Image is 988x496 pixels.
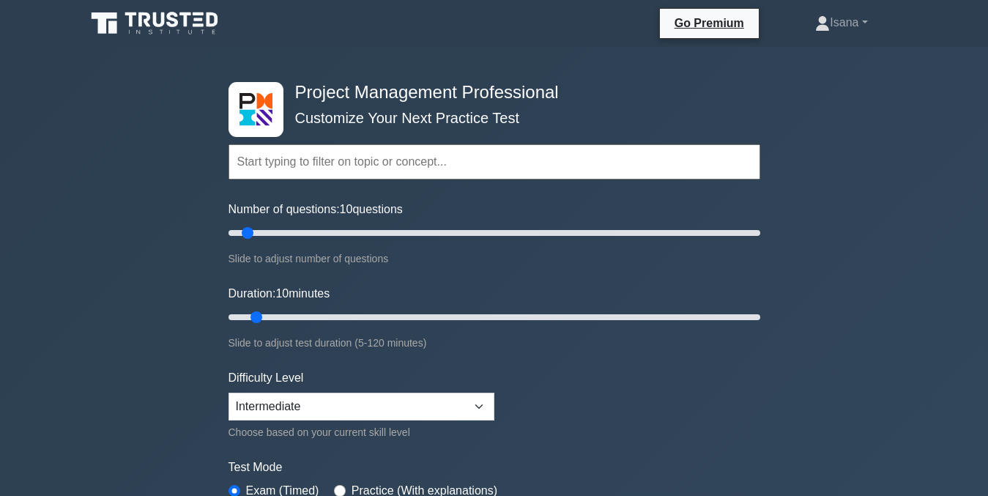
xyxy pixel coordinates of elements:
[229,285,330,303] label: Duration: minutes
[229,144,760,179] input: Start typing to filter on topic or concept...
[229,423,494,441] div: Choose based on your current skill level
[780,8,902,37] a: Isana
[289,82,688,103] h4: Project Management Professional
[666,14,753,32] a: Go Premium
[229,201,403,218] label: Number of questions: questions
[229,459,760,476] label: Test Mode
[229,250,760,267] div: Slide to adjust number of questions
[275,287,289,300] span: 10
[229,369,304,387] label: Difficulty Level
[229,334,760,352] div: Slide to adjust test duration (5-120 minutes)
[340,203,353,215] span: 10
